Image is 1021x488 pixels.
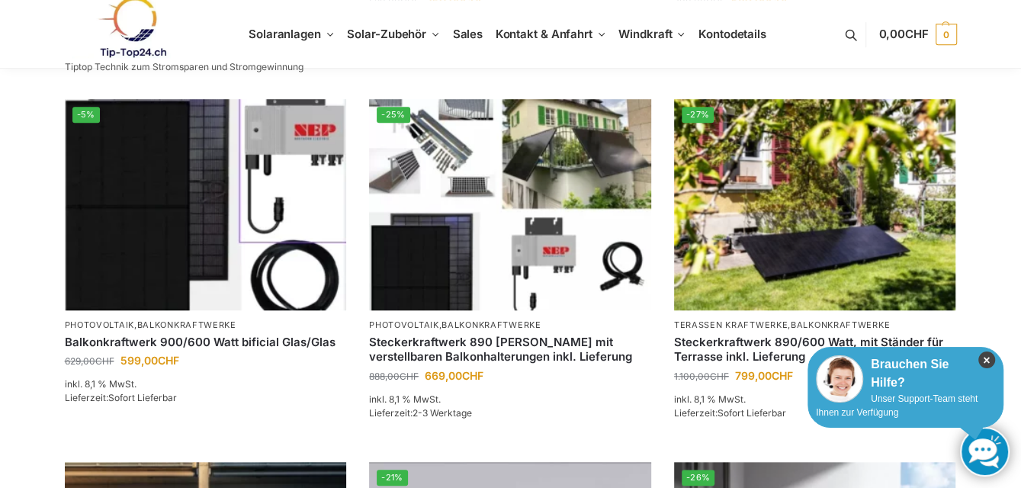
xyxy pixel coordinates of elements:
[674,335,956,364] a: Steckerkraftwerk 890/600 Watt, mit Ständer für Terrasse inkl. Lieferung
[65,392,177,403] span: Lieferzeit:
[65,99,347,310] a: -5%Bificiales Hochleistungsmodul
[878,27,928,41] span: 0,00
[369,319,651,331] p: ,
[369,335,651,364] a: Steckerkraftwerk 890 Watt mit verstellbaren Balkonhalterungen inkl. Lieferung
[618,27,672,41] span: Windkraft
[65,319,347,331] p: ,
[400,371,419,382] span: CHF
[137,319,236,330] a: Balkonkraftwerke
[453,27,483,41] span: Sales
[496,27,592,41] span: Kontakt & Anfahrt
[65,63,303,72] p: Tiptop Technik zum Stromsparen und Stromgewinnung
[791,319,890,330] a: Balkonkraftwerke
[369,319,438,330] a: Photovoltaik
[158,354,179,367] span: CHF
[718,407,786,419] span: Sofort Lieferbar
[674,393,956,406] p: inkl. 8,1 % MwSt.
[878,11,956,57] a: 0,00CHF 0
[978,352,995,368] i: Schließen
[905,27,929,41] span: CHF
[249,27,321,41] span: Solaranlagen
[674,319,788,330] a: Terassen Kraftwerke
[120,354,179,367] bdi: 599,00
[108,392,177,403] span: Sofort Lieferbar
[65,355,114,367] bdi: 629,00
[65,319,134,330] a: Photovoltaik
[674,99,956,310] a: -27%Steckerkraftwerk 890/600 Watt, mit Ständer für Terrasse inkl. Lieferung
[425,369,483,382] bdi: 669,00
[674,319,956,331] p: ,
[772,369,793,382] span: CHF
[674,371,729,382] bdi: 1.100,00
[369,99,651,310] img: 860 Watt Komplett mit Balkonhalterung
[65,335,347,350] a: Balkonkraftwerk 900/600 Watt bificial Glas/Glas
[347,27,426,41] span: Solar-Zubehör
[674,99,956,310] img: Steckerkraftwerk 890/600 Watt, mit Ständer für Terrasse inkl. Lieferung
[441,319,541,330] a: Balkonkraftwerke
[65,377,347,391] p: inkl. 8,1 % MwSt.
[462,369,483,382] span: CHF
[816,393,978,418] span: Unser Support-Team steht Ihnen zur Verfügung
[369,393,651,406] p: inkl. 8,1 % MwSt.
[369,371,419,382] bdi: 888,00
[816,355,995,392] div: Brauchen Sie Hilfe?
[413,407,472,419] span: 2-3 Werktage
[65,99,347,310] img: Bificiales Hochleistungsmodul
[816,355,863,403] img: Customer service
[698,27,766,41] span: Kontodetails
[710,371,729,382] span: CHF
[936,24,957,45] span: 0
[369,99,651,310] a: -25%860 Watt Komplett mit Balkonhalterung
[95,355,114,367] span: CHF
[735,369,793,382] bdi: 799,00
[674,407,786,419] span: Lieferzeit:
[369,407,472,419] span: Lieferzeit:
